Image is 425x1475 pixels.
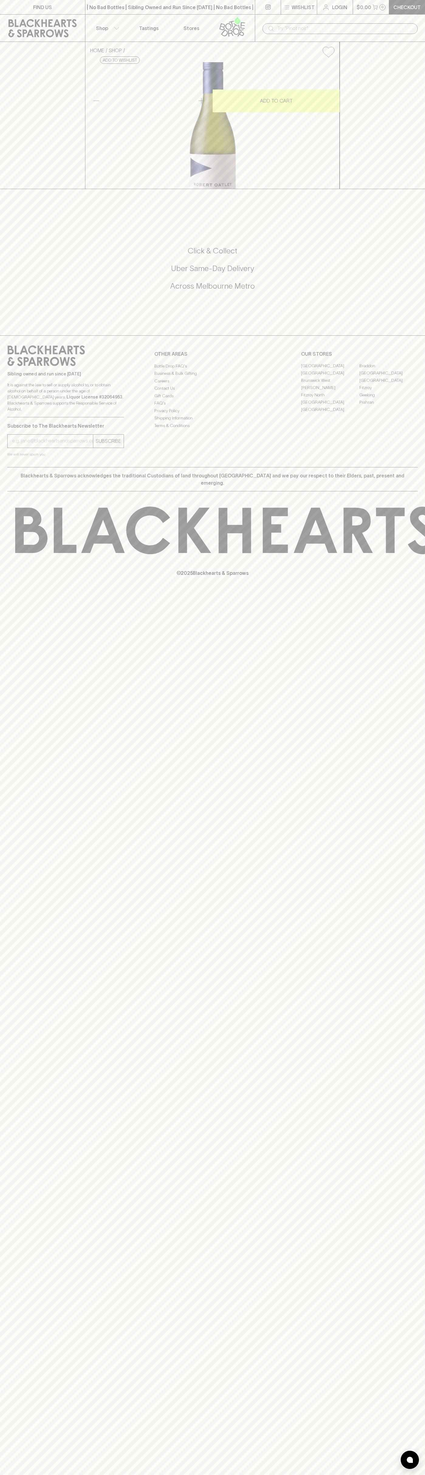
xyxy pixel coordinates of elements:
a: FAQ's [154,400,271,407]
a: Shipping Information [154,415,271,422]
a: Brunswick West [301,377,359,384]
a: Contact Us [154,385,271,392]
a: [GEOGRAPHIC_DATA] [301,406,359,413]
a: Fitzroy [359,384,418,392]
p: Blackhearts & Sparrows acknowledges the traditional Custodians of land throughout [GEOGRAPHIC_DAT... [12,472,413,487]
p: Shop [96,25,108,32]
a: Privacy Policy [154,407,271,414]
button: Add to wishlist [100,56,140,64]
h5: Click & Collect [7,246,418,256]
p: Wishlist [292,4,315,11]
p: ADD TO CART [260,97,293,104]
p: Tastings [139,25,159,32]
a: [PERSON_NAME] [301,384,359,392]
p: OTHER AREAS [154,350,271,358]
a: Fitzroy North [301,392,359,399]
a: Terms & Conditions [154,422,271,429]
a: Tastings [128,15,170,42]
div: Call to action block [7,222,418,323]
strong: Liquor License #32064953 [67,395,122,399]
p: We will never spam you [7,451,124,457]
p: Checkout [393,4,421,11]
a: Geelong [359,392,418,399]
a: Stores [170,15,213,42]
p: OUR STORES [301,350,418,358]
a: Bottle Drop FAQ's [154,362,271,370]
a: [GEOGRAPHIC_DATA] [359,377,418,384]
img: 37546.png [85,62,339,189]
h5: Uber Same-Day Delivery [7,263,418,273]
a: [GEOGRAPHIC_DATA] [301,362,359,370]
a: Careers [154,377,271,385]
a: Gift Cards [154,392,271,399]
p: It is against the law to sell or supply alcohol to, or to obtain alcohol on behalf of a person un... [7,382,124,412]
button: Shop [85,15,128,42]
a: [GEOGRAPHIC_DATA] [359,370,418,377]
input: Try "Pinot noir" [277,24,413,33]
p: Login [332,4,347,11]
p: Sibling owned and run since [DATE] [7,371,124,377]
h5: Across Melbourne Metro [7,281,418,291]
p: Stores [183,25,199,32]
a: Business & Bulk Gifting [154,370,271,377]
p: 0 [381,5,384,9]
a: Prahran [359,399,418,406]
p: $0.00 [357,4,371,11]
p: Subscribe to The Blackhearts Newsletter [7,422,124,429]
a: SHOP [109,48,122,53]
button: ADD TO CART [213,90,340,112]
input: e.g. jane@blackheartsandsparrows.com.au [12,436,93,446]
button: SUBSCRIBE [93,435,124,448]
img: bubble-icon [407,1457,413,1463]
button: Add to wishlist [320,44,337,60]
a: [GEOGRAPHIC_DATA] [301,399,359,406]
p: SUBSCRIBE [96,437,121,445]
a: HOME [90,48,104,53]
a: [GEOGRAPHIC_DATA] [301,370,359,377]
p: FIND US [33,4,52,11]
a: Braddon [359,362,418,370]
